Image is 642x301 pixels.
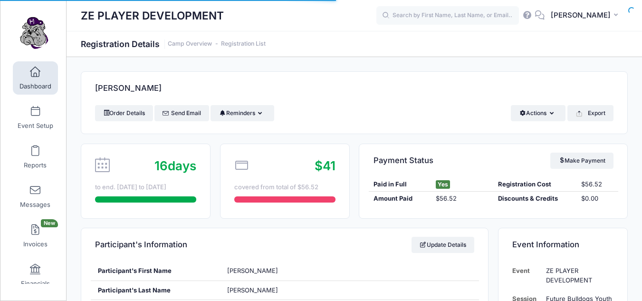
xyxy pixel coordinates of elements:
[234,183,335,192] div: covered from total of $56.52
[551,10,611,20] span: [PERSON_NAME]
[512,232,579,259] h4: Event Information
[211,105,274,121] button: Reminders
[41,219,58,227] span: New
[21,280,50,288] span: Financials
[20,201,50,209] span: Messages
[91,281,220,300] div: Participant's Last Name
[154,158,168,173] span: 16
[168,40,212,48] a: Camp Overview
[95,232,187,259] h4: Participant's Information
[154,105,209,121] a: Send Email
[13,140,58,174] a: Reports
[576,180,618,189] div: $56.52
[154,156,196,175] div: days
[221,40,266,48] a: Registration List
[19,82,51,90] span: Dashboard
[95,75,162,102] h4: [PERSON_NAME]
[512,262,541,290] td: Event
[227,267,278,274] span: [PERSON_NAME]
[24,161,47,169] span: Reports
[18,122,53,130] span: Event Setup
[13,61,58,95] a: Dashboard
[376,6,519,25] input: Search by First Name, Last Name, or Email...
[436,180,450,189] span: Yes
[95,105,153,121] a: Order Details
[511,105,565,121] button: Actions
[493,194,576,204] div: Discounts & Credits
[23,240,48,248] span: Invoices
[81,5,224,27] h1: ZE PLAYER DEVELOPMENT
[13,180,58,213] a: Messages
[545,5,628,27] button: [PERSON_NAME]
[91,262,220,281] div: Participant's First Name
[315,158,335,173] span: $41
[227,286,278,294] span: [PERSON_NAME]
[16,15,52,50] img: ZE PLAYER DEVELOPMENT
[576,194,618,204] div: $0.00
[13,219,58,252] a: InvoicesNew
[550,153,613,169] a: Make Payment
[412,237,475,253] a: Update Details
[13,259,58,292] a: Financials
[369,194,431,204] div: Amount Paid
[81,39,266,49] h1: Registration Details
[493,180,576,189] div: Registration Cost
[13,101,58,134] a: Event Setup
[369,180,431,189] div: Paid in Full
[0,10,67,55] a: ZE PLAYER DEVELOPMENT
[374,147,433,174] h4: Payment Status
[541,262,613,290] td: ZE PLAYER DEVELOPMENT
[567,105,613,121] button: Export
[431,194,493,204] div: $56.52
[95,183,196,192] div: to end. [DATE] to [DATE]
